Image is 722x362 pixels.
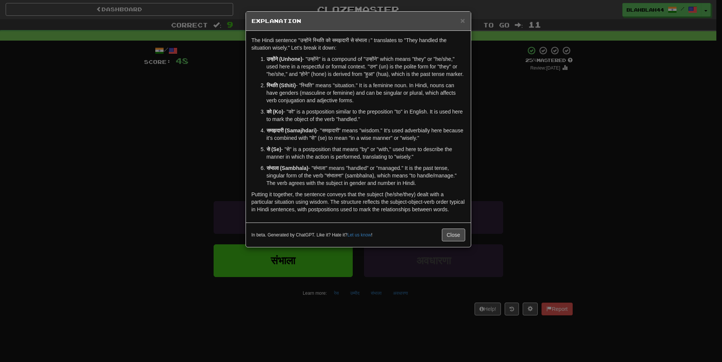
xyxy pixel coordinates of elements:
p: - "संभाला" means "handled" or "managed." It is the past tense, singular form of the verb "संभालना... [267,164,465,187]
button: Close [460,17,465,24]
p: - "समझदारी" means "wisdom." It's used adverbially here because it's combined with "से" (se) to me... [267,127,465,142]
strong: स्थिति (Sthiti) [267,82,296,88]
strong: को (Ko) [267,109,284,115]
strong: उन्होंने (Unhone) [267,56,302,62]
p: - "से" is a postposition that means "by" or "with," used here to describe the manner in which the... [267,145,465,161]
p: The Hindi sentence "उन्होंने स्थिति को समझदारी से संभाला।" translates to "They handled the situat... [252,36,465,51]
span: × [460,16,465,25]
strong: समझदारी (Samajhdari) [267,127,317,133]
strong: से (Se) [267,146,281,152]
a: Let us know [347,232,371,238]
strong: संभाला (Sambhala) [267,165,308,171]
p: - "उन्होंने" is a compound of "उन्होंने" which means "they" or "he/she," used here in a respectfu... [267,55,465,78]
h5: Explanation [252,17,465,25]
p: Putting it together, the sentence conveys that the subject (he/she/they) dealt with a particular ... [252,191,465,213]
p: - "को" is a postposition similar to the preposition "to" in English. It is used here to mark the ... [267,108,465,123]
p: - "स्थिति" means "situation." It is a feminine noun. In Hindi, nouns can have genders (masculine ... [267,82,465,104]
small: In beta. Generated by ChatGPT. Like it? Hate it? ! [252,232,373,238]
button: Close [442,229,465,241]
